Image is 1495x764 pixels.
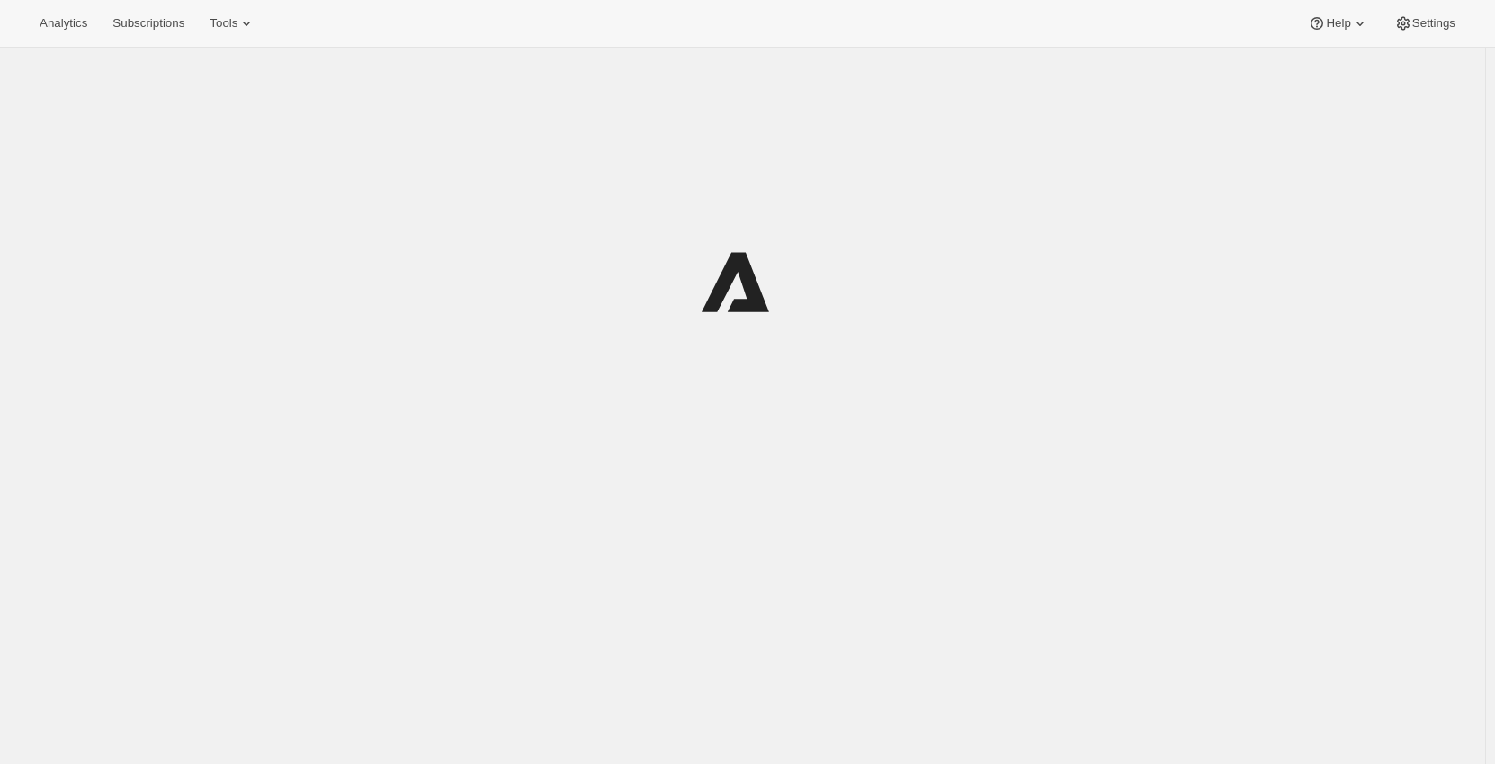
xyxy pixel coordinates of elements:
button: Tools [199,11,266,36]
span: Settings [1412,16,1455,31]
button: Analytics [29,11,98,36]
span: Tools [210,16,237,31]
button: Help [1297,11,1379,36]
span: Help [1326,16,1350,31]
span: Subscriptions [112,16,184,31]
span: Analytics [40,16,87,31]
button: Subscriptions [102,11,195,36]
button: Settings [1383,11,1466,36]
